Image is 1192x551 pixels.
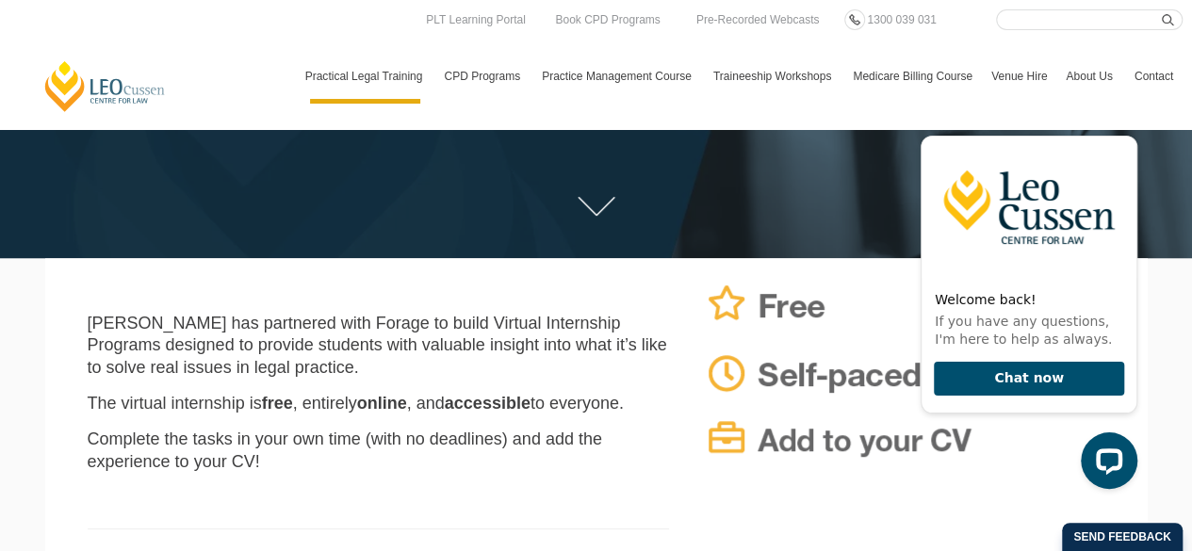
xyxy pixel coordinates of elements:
a: Venue Hire [982,49,1056,104]
a: Practice Management Course [532,49,704,104]
a: [PERSON_NAME] Centre for Law [42,59,168,113]
a: Book CPD Programs [550,9,664,30]
span: 1300 039 031 [867,13,936,26]
strong: free [262,394,293,413]
p: [PERSON_NAME] has partnered with Forage to build Virtual Internship Programs designed to provide ... [88,313,669,379]
p: Complete the tasks in your own time (with no deadlines) and add the experience to your CV! [88,429,669,473]
iframe: LiveChat chat widget [906,102,1145,504]
a: About Us [1056,49,1124,104]
a: Traineeship Workshops [704,49,843,104]
strong: accessible [445,394,531,413]
a: PLT Learning Portal [421,9,531,30]
a: Pre-Recorded Webcasts [692,9,825,30]
a: 1300 039 031 [862,9,940,30]
strong: online [357,394,407,413]
a: Contact [1125,49,1183,104]
p: The virtual internship is , entirely , and to everyone. [88,393,669,414]
a: Practical Legal Training [296,49,435,104]
a: Medicare Billing Course [843,49,982,104]
a: CPD Programs [434,49,532,104]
